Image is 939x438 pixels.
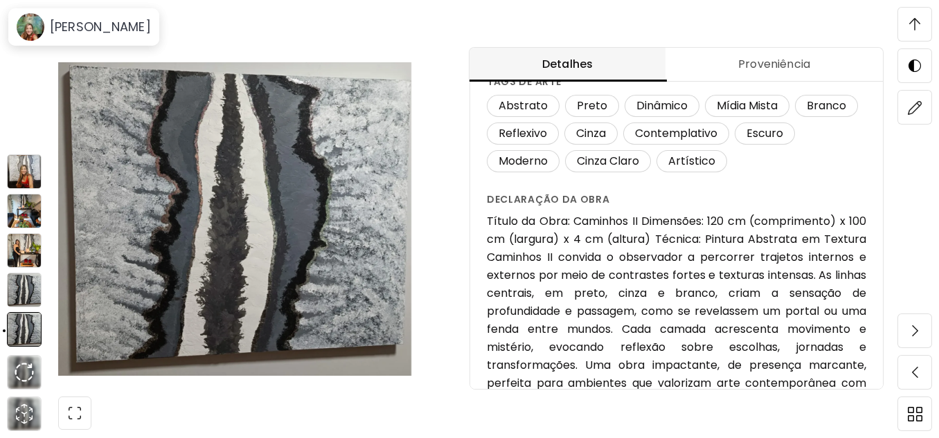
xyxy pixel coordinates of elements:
[660,154,724,169] span: Artístico
[490,126,555,141] span: Reflexivo
[490,154,556,169] span: Moderno
[50,19,151,35] h6: [PERSON_NAME]
[13,403,35,425] div: animation
[568,126,614,141] span: Cinza
[487,212,866,410] h6: Título da Obra: Caminhos II Dimensões: 120 cm (comprimento) x 100 cm (largura) x 4 cm (altura) Té...
[490,98,556,113] span: Abstrato
[627,126,726,141] span: Contemplativo
[478,56,657,73] span: Detalhes
[569,98,616,113] span: Preto
[738,126,792,141] span: Escuro
[487,192,866,207] h6: Declaração da obra
[674,56,875,73] span: Proveniência
[569,154,647,169] span: Cinza Claro
[798,98,855,113] span: Branco
[487,74,866,89] h6: Tags de arte
[628,98,696,113] span: Dinâmico
[708,98,786,113] span: Mídia Mista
